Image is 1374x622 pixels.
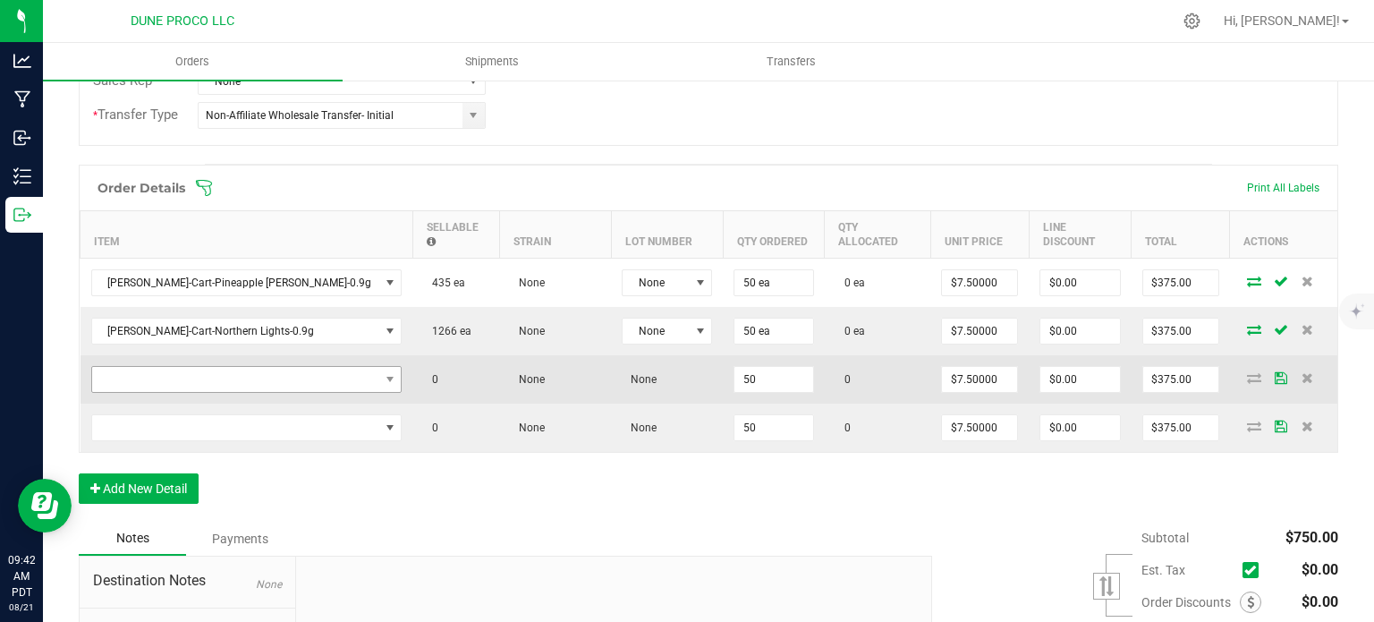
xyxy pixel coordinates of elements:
[91,318,403,345] span: NO DATA FOUND
[13,129,31,147] inline-svg: Inbound
[510,277,545,289] span: None
[742,54,840,70] span: Transfers
[81,210,413,258] th: Item
[623,319,689,344] span: None
[623,270,689,295] span: None
[1143,270,1218,295] input: 0
[13,90,31,108] inline-svg: Manufacturing
[1243,558,1267,582] span: Calculate excise tax
[1268,372,1294,383] span: Save Order Detail
[734,415,813,440] input: 0
[13,206,31,224] inline-svg: Outbound
[256,578,282,591] span: None
[1285,529,1338,546] span: $750.00
[1141,595,1240,609] span: Order Discounts
[510,422,545,434] span: None
[942,270,1017,295] input: 0
[642,43,942,81] a: Transfers
[79,522,186,556] div: Notes
[1040,367,1119,392] input: 0
[18,479,72,533] iframe: Resource center
[1224,13,1340,28] span: Hi, [PERSON_NAME]!
[8,601,35,614] p: 08/21
[1141,531,1189,545] span: Subtotal
[441,54,543,70] span: Shipments
[13,167,31,185] inline-svg: Inventory
[611,210,723,258] th: Lot Number
[92,319,379,344] span: [PERSON_NAME]-Cart-Northern Lights-0.9g
[8,552,35,601] p: 09:42 AM PDT
[1040,270,1119,295] input: 0
[43,43,343,81] a: Orders
[942,319,1017,344] input: 0
[835,325,865,337] span: 0 ea
[1294,372,1321,383] span: Delete Order Detail
[1040,415,1119,440] input: 0
[13,52,31,70] inline-svg: Analytics
[622,373,657,386] span: None
[1230,210,1337,258] th: Actions
[510,325,545,337] span: None
[91,269,403,296] span: NO DATA FOUND
[1143,319,1218,344] input: 0
[93,570,282,592] span: Destination Notes
[942,415,1017,440] input: 0
[1302,561,1338,578] span: $0.00
[723,210,825,258] th: Qty Ordered
[1029,210,1131,258] th: Line Discount
[930,210,1029,258] th: Unit Price
[186,523,293,555] div: Payments
[835,422,851,434] span: 0
[1302,593,1338,610] span: $0.00
[79,473,199,504] button: Add New Detail
[734,270,813,295] input: 0
[412,210,499,258] th: Sellable
[734,319,813,344] input: 0
[131,13,234,29] span: DUNE PROCO LLC
[151,54,233,70] span: Orders
[1294,421,1321,431] span: Delete Order Detail
[835,373,851,386] span: 0
[423,277,465,289] span: 435 ea
[1141,563,1235,577] span: Est. Tax
[1294,276,1321,286] span: Delete Order Detail
[423,422,438,434] span: 0
[510,373,545,386] span: None
[343,43,642,81] a: Shipments
[98,181,185,195] h1: Order Details
[91,366,403,393] span: NO DATA FOUND
[825,210,930,258] th: Qty Allocated
[1294,324,1321,335] span: Delete Order Detail
[499,210,611,258] th: Strain
[1268,421,1294,431] span: Save Order Detail
[1143,415,1218,440] input: 0
[91,414,403,441] span: NO DATA FOUND
[423,325,471,337] span: 1266 ea
[1132,210,1230,258] th: Total
[423,373,438,386] span: 0
[1143,367,1218,392] input: 0
[1268,276,1294,286] span: Save Order Detail
[734,367,813,392] input: 0
[92,270,379,295] span: [PERSON_NAME]-Cart-Pineapple [PERSON_NAME]-0.9g
[1040,319,1119,344] input: 0
[942,367,1017,392] input: 0
[622,422,657,434] span: None
[835,277,865,289] span: 0 ea
[1268,324,1294,335] span: Save Order Detail
[1181,13,1203,30] div: Manage settings
[93,107,178,123] span: Transfer Type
